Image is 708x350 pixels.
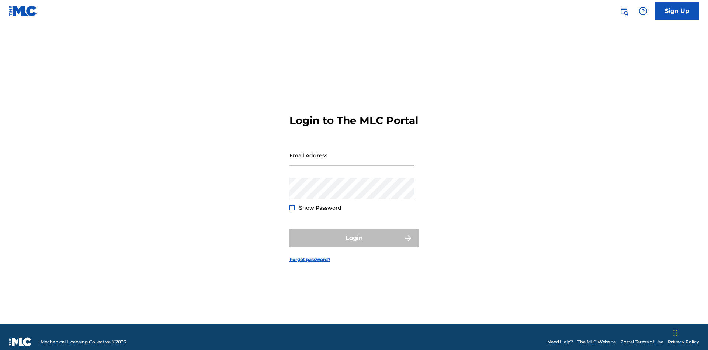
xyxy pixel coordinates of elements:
[289,114,418,127] h3: Login to The MLC Portal
[9,337,32,346] img: logo
[577,339,616,345] a: The MLC Website
[655,2,699,20] a: Sign Up
[620,339,663,345] a: Portal Terms of Use
[673,322,678,344] div: Drag
[668,339,699,345] a: Privacy Policy
[617,4,631,18] a: Public Search
[639,7,648,16] img: help
[547,339,573,345] a: Need Help?
[9,6,37,16] img: MLC Logo
[41,339,126,345] span: Mechanical Licensing Collective © 2025
[619,7,628,16] img: search
[299,205,341,211] span: Show Password
[636,4,650,18] div: Help
[289,256,330,263] a: Forgot password?
[671,315,708,350] iframe: Chat Widget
